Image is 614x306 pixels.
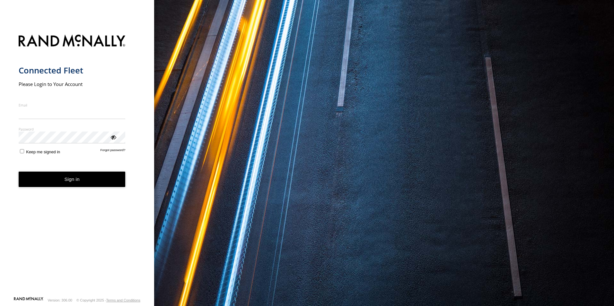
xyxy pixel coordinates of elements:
[48,298,72,302] div: Version: 306.00
[19,31,136,296] form: main
[106,298,140,302] a: Terms and Conditions
[19,33,126,50] img: Rand McNally
[19,127,126,132] label: Password
[19,65,126,76] h1: Connected Fleet
[19,103,126,107] label: Email
[14,297,43,303] a: Visit our Website
[19,81,126,87] h2: Please Login to Your Account
[110,134,116,140] div: ViewPassword
[19,172,126,187] button: Sign in
[26,149,60,154] span: Keep me signed in
[76,298,140,302] div: © Copyright 2025 -
[101,148,126,154] a: Forgot password?
[20,149,24,153] input: Keep me signed in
